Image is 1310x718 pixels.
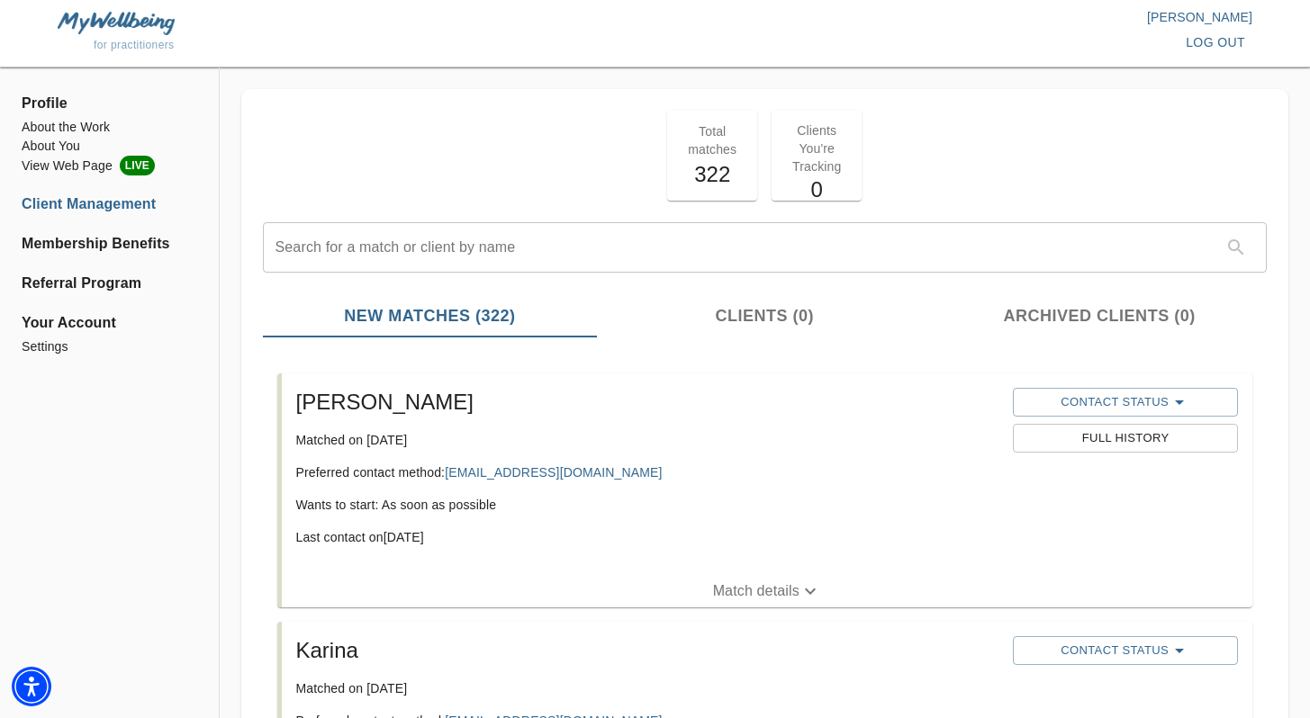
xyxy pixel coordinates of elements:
button: Contact Status [1013,636,1238,665]
span: Clients (0) [608,304,921,328]
a: Client Management [22,193,197,215]
p: Last contact on [DATE] [296,528,999,546]
span: for practitioners [94,39,175,51]
button: Match details [282,575,1252,607]
button: log out [1179,26,1252,59]
img: MyWellbeing [58,12,175,34]
li: View Web Page [22,156,197,175]
span: Contact Status [1022,640,1229,661]
a: [EMAIL_ADDRESS][DOMAIN_NAME] [445,465,662,480]
p: Matched on [DATE] [296,431,999,449]
h5: 0 [782,175,851,204]
p: Total matches [678,122,746,158]
p: Clients You're Tracking [782,121,851,175]
p: Wants to start: As soon as possible [296,496,999,514]
a: Settings [22,337,197,356]
p: Preferred contact method: [296,463,999,481]
span: Archived Clients (0) [943,304,1256,328]
span: Contact Status [1022,391,1229,413]
a: About the Work [22,118,197,137]
span: LIVE [120,156,155,175]
span: New Matches (322) [274,304,587,328]
a: Referral Program [22,273,197,294]
p: [PERSON_NAME] [655,8,1253,26]
a: Membership Benefits [22,233,197,255]
a: About You [22,137,197,156]
p: Matched on [DATE] [296,679,999,697]
button: Contact Status [1013,388,1238,417]
button: Full History [1013,424,1238,453]
h5: [PERSON_NAME] [296,388,999,417]
h5: Karina [296,636,999,665]
p: Match details [713,580,800,602]
span: Profile [22,93,197,114]
h5: 322 [678,160,746,189]
span: Your Account [22,312,197,334]
a: View Web PageLIVE [22,156,197,175]
div: Accessibility Menu [12,667,51,706]
span: Full History [1022,428,1229,449]
span: log out [1186,31,1245,54]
